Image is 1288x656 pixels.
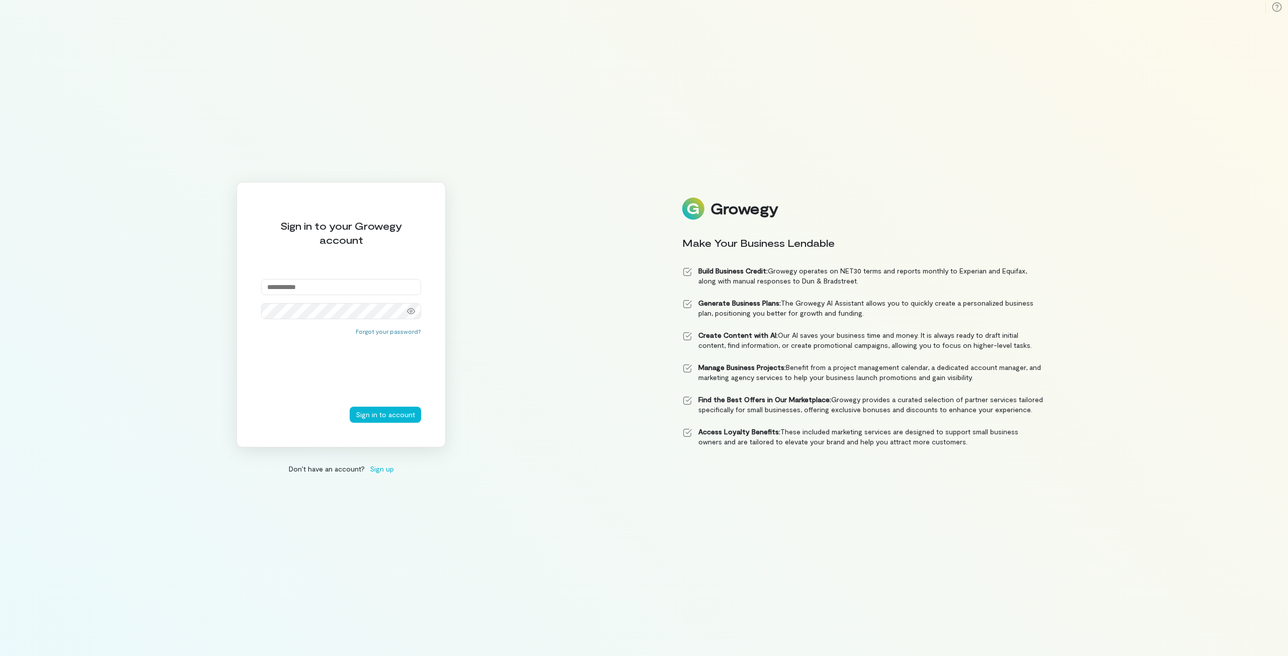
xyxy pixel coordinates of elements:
[350,407,421,423] button: Sign in to account
[261,219,421,247] div: Sign in to your Growegy account
[682,330,1043,350] li: Our AI saves your business time and money. It is always ready to draft initial content, find info...
[236,463,446,474] div: Don’t have an account?
[682,395,1043,415] li: Growegy provides a curated selection of partner services tailored specifically for small business...
[698,266,768,275] strong: Build Business Credit:
[698,299,781,307] strong: Generate Business Plans:
[682,198,704,220] img: Logo
[698,331,778,339] strong: Create Content with AI:
[710,200,778,217] div: Growegy
[682,362,1043,383] li: Benefit from a project management calendar, a dedicated account manager, and marketing agency ser...
[356,327,421,335] button: Forgot your password?
[682,236,1043,250] div: Make Your Business Lendable
[682,298,1043,318] li: The Growegy AI Assistant allows you to quickly create a personalized business plan, positioning y...
[698,427,780,436] strong: Access Loyalty Benefits:
[370,463,394,474] span: Sign up
[698,395,831,404] strong: Find the Best Offers in Our Marketplace:
[698,363,786,371] strong: Manage Business Projects:
[682,427,1043,447] li: These included marketing services are designed to support small business owners and are tailored ...
[682,266,1043,286] li: Growegy operates on NET30 terms and reports monthly to Experian and Equifax, along with manual re...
